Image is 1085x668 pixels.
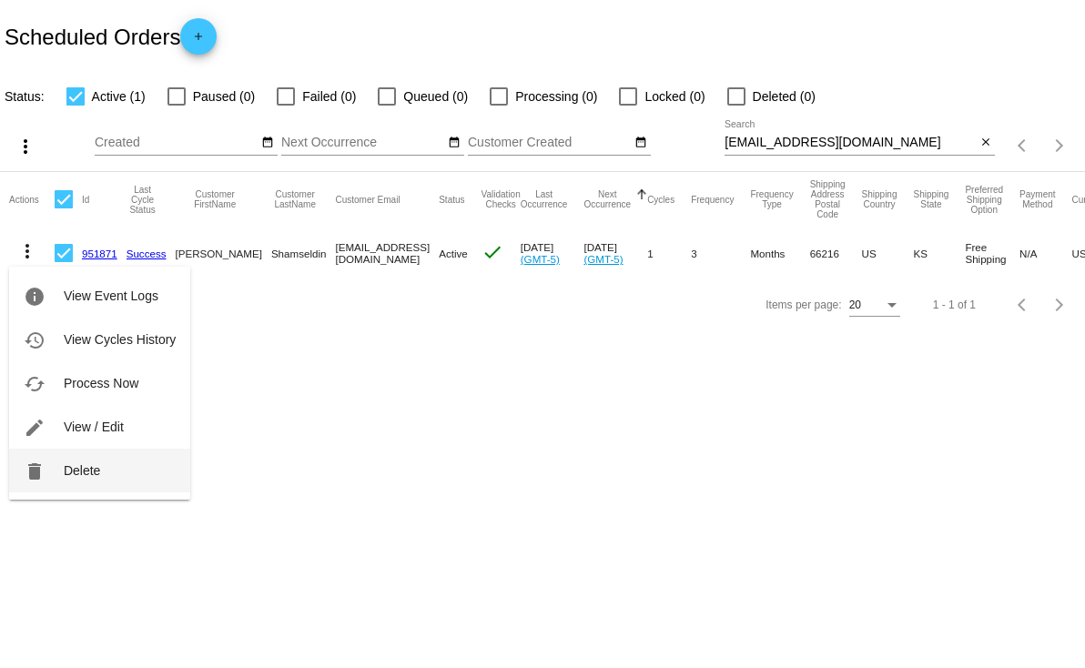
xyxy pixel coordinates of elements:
[64,420,124,434] span: View / Edit
[24,373,46,395] mat-icon: cached
[24,461,46,482] mat-icon: delete
[24,329,46,351] mat-icon: history
[64,376,138,390] span: Process Now
[64,288,158,303] span: View Event Logs
[64,463,100,478] span: Delete
[64,332,176,347] span: View Cycles History
[24,286,46,308] mat-icon: info
[24,417,46,439] mat-icon: edit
